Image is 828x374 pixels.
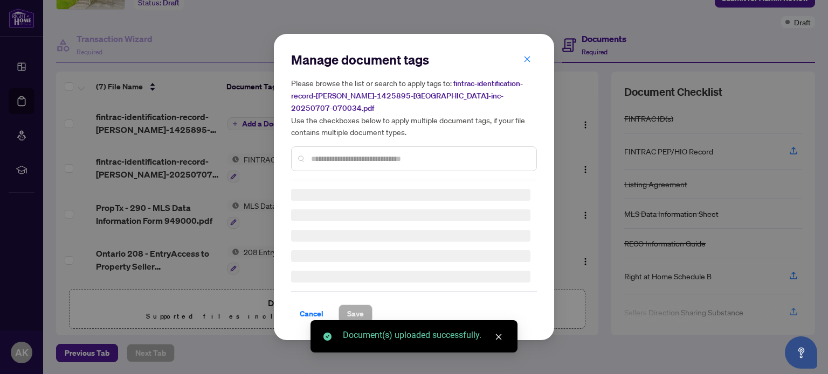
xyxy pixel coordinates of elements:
span: fintrac-identification-record-[PERSON_NAME]-1425895-[GEOGRAPHIC_DATA]-inc-20250707-070034.pdf [291,79,523,113]
button: Save [339,305,372,323]
span: check-circle [323,333,332,341]
h5: Please browse the list or search to apply tags to: Use the checkboxes below to apply multiple doc... [291,77,537,138]
span: close [495,333,502,341]
span: close [523,55,531,63]
button: Cancel [291,305,332,323]
button: Open asap [785,336,817,369]
h2: Manage document tags [291,51,537,68]
a: Close [493,331,505,343]
div: Document(s) uploaded successfully. [343,329,505,342]
span: Cancel [300,305,323,322]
